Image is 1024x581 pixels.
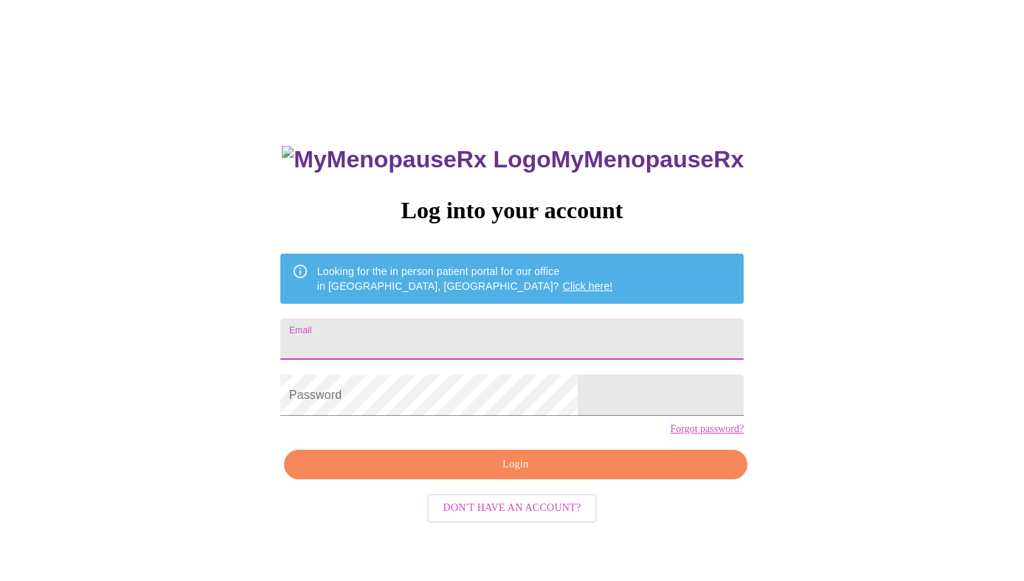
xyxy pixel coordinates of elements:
a: Don't have an account? [423,501,601,513]
h3: MyMenopauseRx [282,146,744,173]
a: Click here! [563,280,613,292]
img: MyMenopauseRx Logo [282,146,550,173]
button: Don't have an account? [427,494,598,523]
div: Looking for the in person patient portal for our office in [GEOGRAPHIC_DATA], [GEOGRAPHIC_DATA]? [317,258,613,299]
span: Don't have an account? [443,499,581,518]
span: Login [301,456,730,474]
a: Forgot password? [670,423,744,435]
button: Login [284,450,747,480]
h3: Log into your account [280,197,744,224]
